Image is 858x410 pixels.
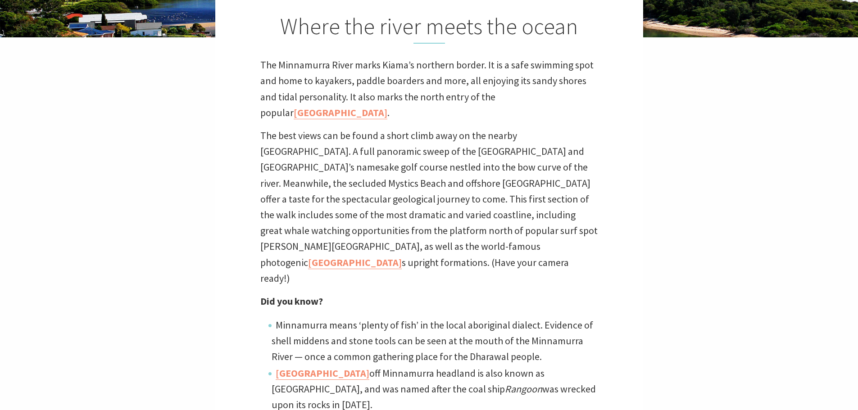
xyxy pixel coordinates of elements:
p: The best views can be found a short climb away on the nearby [GEOGRAPHIC_DATA]. A full panoramic ... [260,128,598,286]
em: Rangoon [505,383,542,395]
h2: Where the river meets the ocean [260,13,598,44]
a: [GEOGRAPHIC_DATA] [276,367,369,380]
strong: Did you know? [260,295,323,307]
a: [GEOGRAPHIC_DATA] [308,256,402,269]
p: The Minnamurra River marks Kiama’s northern border. It is a safe swimming spot and home to kayake... [260,57,598,121]
li: Minnamurra means ‘plenty of fish’ in the local aboriginal dialect. Evidence of shell middens and ... [272,317,598,365]
a: [GEOGRAPHIC_DATA] [294,106,387,119]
